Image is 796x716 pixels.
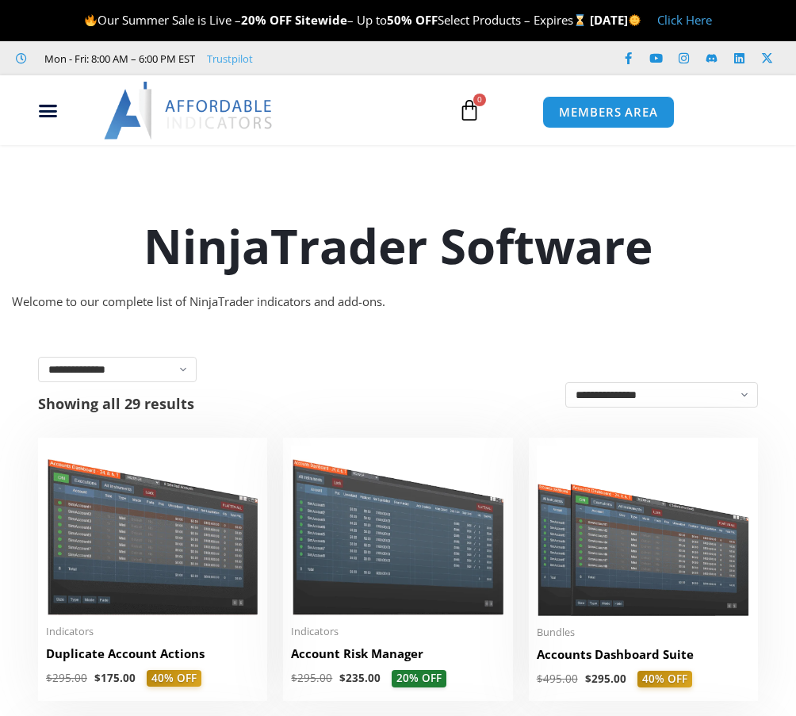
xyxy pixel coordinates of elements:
span: Our Summer Sale is Live – – Up to Select Products – Expires [84,12,590,28]
img: ⌛ [574,14,586,26]
a: Account Risk Manager [291,645,504,670]
img: 🌞 [629,14,641,26]
a: 0 [434,87,504,133]
span: MEMBERS AREA [559,106,658,118]
img: Duplicate Account Actions [46,446,259,615]
img: 🔥 [85,14,97,26]
span: $ [46,671,52,685]
bdi: 495.00 [537,672,578,686]
h1: NinjaTrader Software [12,213,784,279]
span: $ [291,671,297,685]
h2: Account Risk Manager [291,645,504,662]
strong: 20% OFF [241,12,292,28]
span: 40% OFF [147,670,201,687]
img: LogoAI | Affordable Indicators – NinjaTrader [104,82,274,139]
bdi: 295.00 [585,672,626,686]
h2: Accounts Dashboard Suite [537,646,750,663]
div: Welcome to our complete list of NinjaTrader indicators and add-ons. [12,291,784,313]
bdi: 295.00 [46,671,87,685]
img: Account Risk Manager [291,446,504,615]
span: Bundles [537,626,750,639]
span: $ [585,672,591,686]
img: Accounts Dashboard Suite [537,446,750,616]
a: Click Here [657,12,712,28]
span: Mon - Fri: 8:00 AM – 6:00 PM EST [40,49,195,68]
bdi: 295.00 [291,671,332,685]
strong: [DATE] [590,12,641,28]
a: Duplicate Account Actions [46,645,259,670]
div: Menu Toggle [9,96,87,126]
span: $ [537,672,543,686]
span: 20% OFF [392,670,446,687]
span: Indicators [46,625,259,638]
span: 0 [473,94,486,106]
a: Trustpilot [207,49,253,68]
h2: Duplicate Account Actions [46,645,259,662]
strong: Sitewide [295,12,347,28]
select: Shop order [565,382,758,408]
a: MEMBERS AREA [542,96,675,128]
span: $ [339,671,346,685]
p: Showing all 29 results [38,396,194,411]
span: Indicators [291,625,504,638]
bdi: 175.00 [94,671,136,685]
strong: 50% OFF [387,12,438,28]
bdi: 235.00 [339,671,381,685]
a: Accounts Dashboard Suite [537,646,750,671]
span: 40% OFF [637,671,692,688]
span: $ [94,671,101,685]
